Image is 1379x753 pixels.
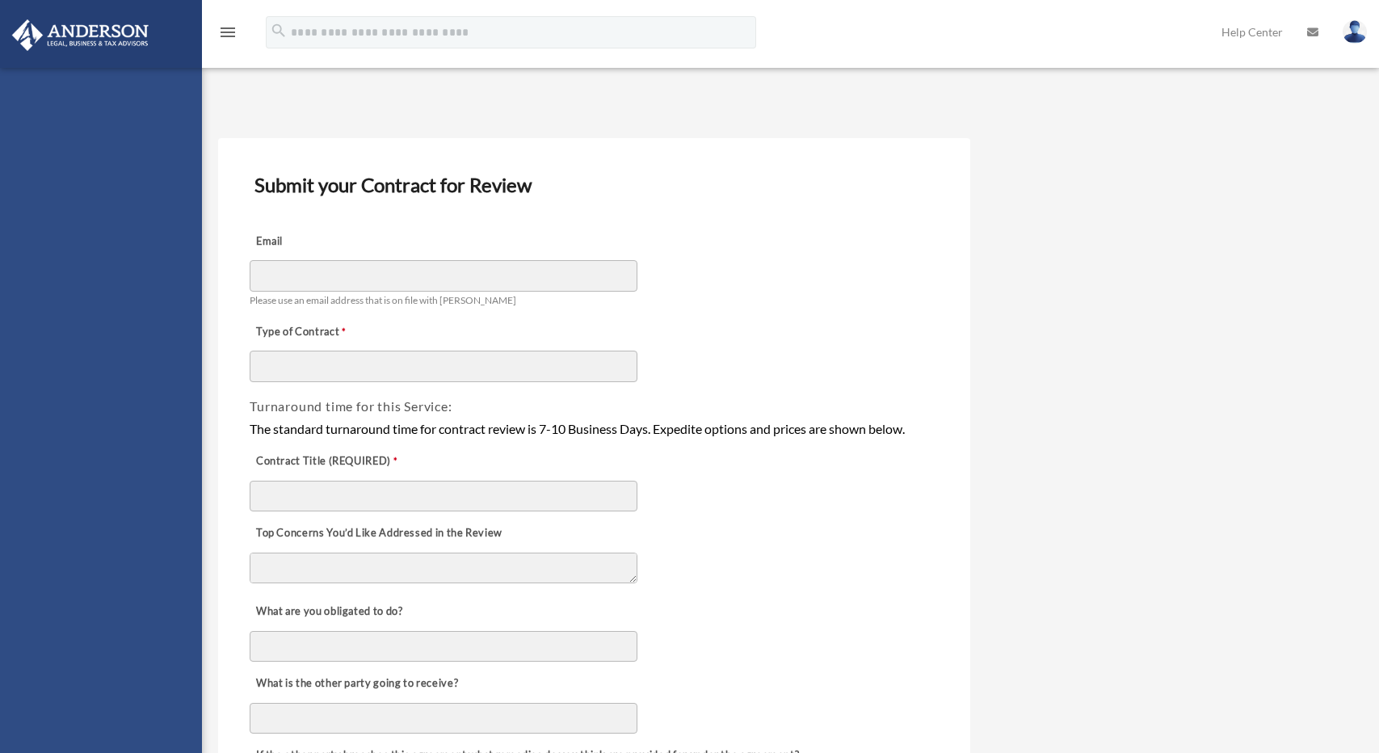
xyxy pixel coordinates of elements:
[250,294,516,306] span: Please use an email address that is on file with [PERSON_NAME]
[250,419,939,440] div: The standard turnaround time for contract review is 7-10 Business Days. Expedite options and pric...
[1343,20,1367,44] img: User Pic
[250,230,411,253] label: Email
[250,398,452,414] span: Turnaround time for this Service:
[250,673,462,696] label: What is the other party going to receive?
[250,450,411,473] label: Contract Title (REQUIRED)
[270,22,288,40] i: search
[218,23,238,42] i: menu
[250,601,411,624] label: What are you obligated to do?
[7,19,153,51] img: Anderson Advisors Platinum Portal
[248,168,940,202] h3: Submit your Contract for Review
[250,523,507,545] label: Top Concerns You’d Like Addressed in the Review
[250,321,411,343] label: Type of Contract
[218,28,238,42] a: menu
